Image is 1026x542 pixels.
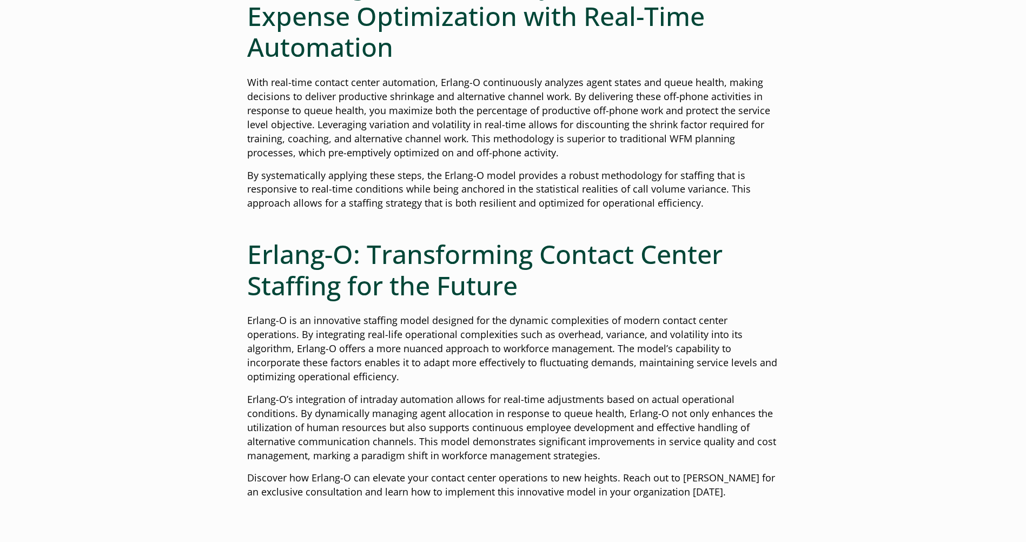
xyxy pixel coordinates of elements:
p: With real-time contact center automation, Erlang-O continuously analyzes agent states and queue h... [247,76,779,160]
p: Discover how Erlang-O can elevate your contact center operations to new heights. Reach out to [PE... [247,471,779,499]
p: By systematically applying these steps, the Erlang-O model provides a robust methodology for staf... [247,169,779,211]
p: Erlang-O’s integration of intraday automation allows for real-time adjustments based on actual op... [247,393,779,463]
p: Erlang-O is an innovative staffing model designed for the dynamic complexities of modern contact ... [247,314,779,384]
h2: Erlang-O: Transforming Contact Center Staffing for the Future [247,239,779,301]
